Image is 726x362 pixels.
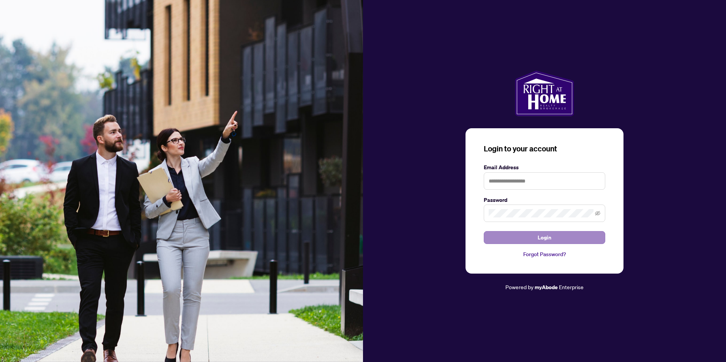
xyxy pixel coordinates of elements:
label: Password [484,196,605,204]
span: eye-invisible [595,211,600,216]
img: ma-logo [515,71,574,116]
span: Enterprise [559,283,584,290]
a: Forgot Password? [484,250,605,258]
label: Email Address [484,163,605,172]
h3: Login to your account [484,143,605,154]
span: Login [538,231,551,244]
a: myAbode [535,283,558,291]
button: Login [484,231,605,244]
span: Powered by [505,283,533,290]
